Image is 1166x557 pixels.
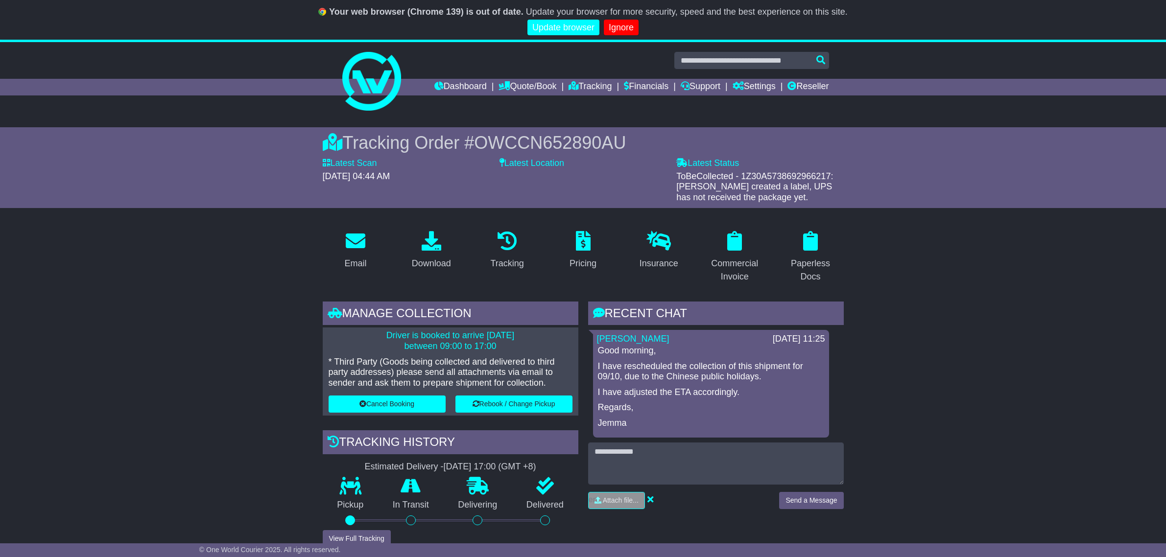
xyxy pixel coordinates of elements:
p: Jemma [598,418,824,429]
p: Driver is booked to arrive [DATE] between 09:00 to 17:00 [329,330,572,351]
div: [DATE] 11:25 [773,334,825,345]
a: Support [681,79,720,95]
a: Commercial Invoice [702,228,768,287]
label: Latest Location [500,158,564,169]
a: Tracking [484,228,530,274]
div: Email [344,257,366,270]
p: Delivered [512,500,578,511]
div: Paperless Docs [784,257,837,283]
a: Update browser [527,20,599,36]
span: OWCCN652890AU [474,133,626,153]
a: Insurance [633,228,685,274]
p: Good morning, [598,346,824,356]
a: Tracking [569,79,612,95]
a: Paperless Docs [778,228,844,287]
span: © One World Courier 2025. All rights reserved. [199,546,341,554]
a: Dashboard [434,79,487,95]
a: Financials [624,79,668,95]
a: Email [338,228,373,274]
b: Your web browser (Chrome 139) is out of date. [329,7,524,17]
div: Commercial Invoice [708,257,761,283]
div: Download [412,257,451,270]
div: RECENT CHAT [588,302,844,328]
a: Ignore [604,20,639,36]
label: Latest Status [676,158,739,169]
span: Update your browser for more security, speed and the best experience on this site. [526,7,848,17]
div: [DATE] 17:00 (GMT +8) [444,462,536,472]
div: Tracking [490,257,524,270]
p: I have adjusted the ETA accordingly. [598,387,824,398]
p: Pickup [323,500,379,511]
button: View Full Tracking [323,530,391,547]
p: Regards, [598,402,824,413]
a: Settings [733,79,776,95]
button: Rebook / Change Pickup [455,395,572,413]
div: Insurance [640,257,678,270]
a: Pricing [563,228,603,274]
p: In Transit [378,500,444,511]
p: I have rescheduled the collection of this shipment for 09/10, due to the Chinese public holidays. [598,361,824,382]
label: Latest Scan [323,158,377,169]
button: Send a Message [779,492,843,509]
p: * Third Party (Goods being collected and delivered to third party addresses) please send all atta... [329,357,572,389]
div: Estimated Delivery - [323,462,578,472]
a: Quote/Book [499,79,556,95]
a: Download [405,228,457,274]
div: Pricing [570,257,596,270]
span: ToBeCollected - 1Z30A5738692966217: [PERSON_NAME] created a label, UPS has not received the packa... [676,171,833,202]
div: Tracking history [323,430,578,457]
a: Reseller [787,79,829,95]
span: [DATE] 04:44 AM [323,171,390,181]
div: Manage collection [323,302,578,328]
div: Tracking Order # [323,132,844,153]
p: Delivering [444,500,512,511]
a: [PERSON_NAME] [597,334,669,344]
button: Cancel Booking [329,395,446,413]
